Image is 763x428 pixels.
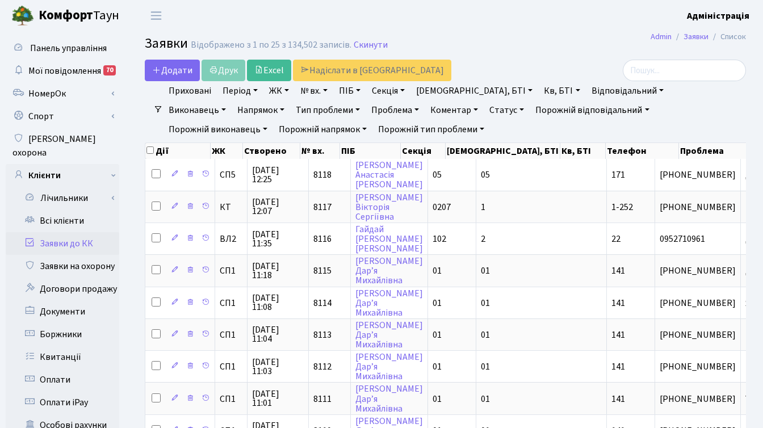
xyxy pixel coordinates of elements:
[220,234,242,244] span: ВЛ2
[560,143,606,159] th: Кв, БТІ
[367,81,409,100] a: Секція
[660,266,736,275] span: [PHONE_NUMBER]
[145,33,188,53] span: Заявки
[220,362,242,371] span: СП1
[243,143,300,159] th: Створено
[6,391,119,414] a: Оплати iPay
[355,319,423,351] a: [PERSON_NAME]Дар’яМихайлівна
[220,266,242,275] span: СП1
[252,230,304,248] span: [DATE] 11:35
[145,143,211,159] th: Дії
[660,203,736,212] span: [PHONE_NUMBER]
[481,393,490,405] span: 01
[354,40,388,51] a: Скинути
[220,170,242,179] span: СП5
[6,278,119,300] a: Договори продажу
[164,100,230,120] a: Виконавець
[340,143,400,159] th: ПІБ
[11,5,34,27] img: logo.png
[433,169,442,181] span: 05
[252,325,304,343] span: [DATE] 11:04
[6,209,119,232] a: Всі клієнти
[433,265,442,277] span: 01
[247,60,291,81] a: Excel
[233,100,289,120] a: Напрямок
[145,60,200,81] a: Додати
[611,169,625,181] span: 171
[39,6,119,26] span: Таун
[481,169,490,181] span: 05
[6,82,119,105] a: НомерОк
[211,143,243,159] th: ЖК
[433,297,442,309] span: 01
[611,360,625,373] span: 141
[611,265,625,277] span: 141
[252,389,304,408] span: [DATE] 11:01
[634,25,763,49] nav: breadcrumb
[252,293,304,312] span: [DATE] 11:08
[265,81,294,100] a: ЖК
[355,287,423,319] a: [PERSON_NAME]Дар’яМихайлівна
[164,120,272,139] a: Порожній виконавець
[433,360,442,373] span: 01
[191,40,351,51] div: Відображено з 1 по 25 з 134,502 записів.
[660,170,736,179] span: [PHONE_NUMBER]
[433,329,442,341] span: 01
[6,164,119,187] a: Клієнти
[103,65,116,75] div: 70
[6,105,119,128] a: Спорт
[6,368,119,391] a: Оплати
[687,10,749,22] b: Адміністрація
[164,81,216,100] a: Приховані
[355,351,423,383] a: [PERSON_NAME]Дар’яМихайлівна
[687,9,749,23] a: Адміністрація
[6,255,119,278] a: Заявки на охорону
[252,166,304,184] span: [DATE] 12:25
[313,360,332,373] span: 8112
[6,346,119,368] a: Квитанції
[481,329,490,341] span: 01
[684,31,708,43] a: Заявки
[6,300,119,323] a: Документи
[313,393,332,405] span: 8111
[412,81,537,100] a: [DEMOGRAPHIC_DATA], БТІ
[611,233,621,245] span: 22
[587,81,668,100] a: Відповідальний
[296,81,332,100] a: № вх.
[481,297,490,309] span: 01
[252,358,304,376] span: [DATE] 11:03
[313,297,332,309] span: 8114
[274,120,371,139] a: Порожній напрямок
[433,233,446,245] span: 102
[313,265,332,277] span: 8115
[313,233,332,245] span: 8116
[6,323,119,346] a: Боржники
[313,169,332,181] span: 8118
[485,100,529,120] a: Статус
[13,187,119,209] a: Лічильники
[481,201,485,213] span: 1
[220,203,242,212] span: КТ
[6,232,119,255] a: Заявки до КК
[334,81,365,100] a: ПІБ
[611,201,633,213] span: 1-252
[708,31,746,43] li: Список
[651,31,672,43] a: Admin
[220,330,242,339] span: СП1
[6,60,119,82] a: Мої повідомлення70
[28,65,101,77] span: Мої повідомлення
[660,330,736,339] span: [PHONE_NUMBER]
[433,393,442,405] span: 01
[623,60,746,81] input: Пошук...
[374,120,489,139] a: Порожній тип проблеми
[660,362,736,371] span: [PHONE_NUMBER]
[611,297,625,309] span: 141
[660,299,736,308] span: [PHONE_NUMBER]
[481,233,485,245] span: 2
[220,299,242,308] span: СП1
[152,64,192,77] span: Додати
[606,143,679,159] th: Телефон
[300,143,340,159] th: № вх.
[481,265,490,277] span: 01
[252,262,304,280] span: [DATE] 11:18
